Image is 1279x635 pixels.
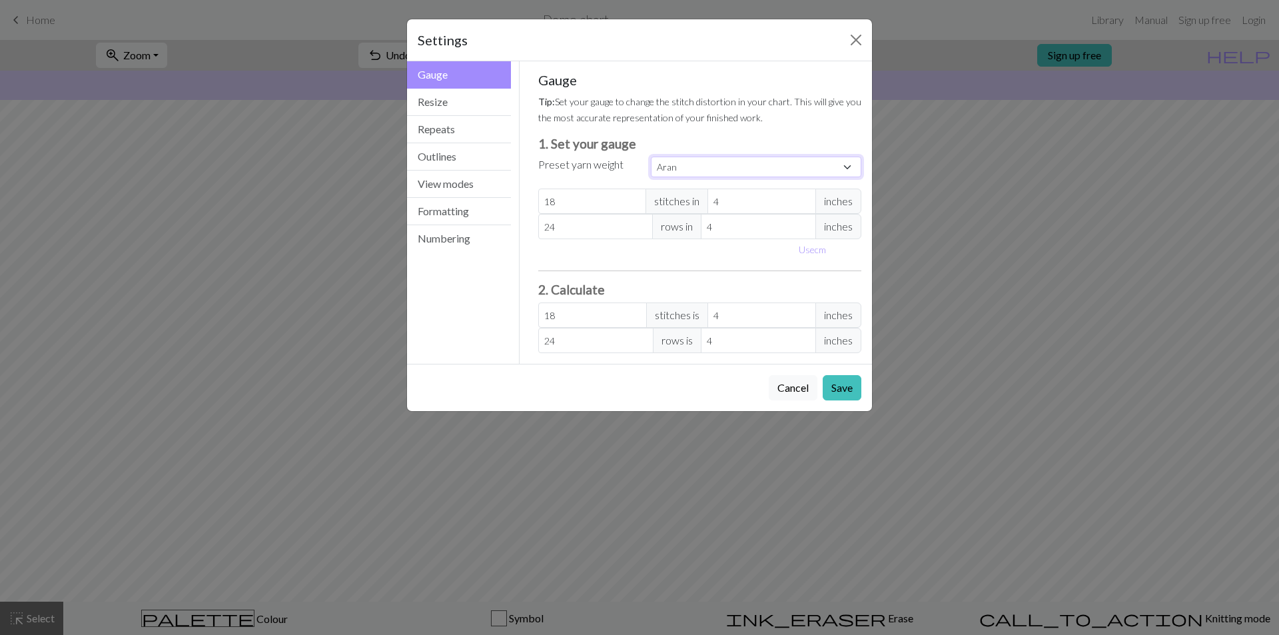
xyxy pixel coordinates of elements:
[538,157,624,173] label: Preset yarn weight
[407,143,511,171] button: Outlines
[652,214,701,239] span: rows in
[538,136,862,151] h3: 1. Set your gauge
[407,61,511,89] button: Gauge
[823,375,861,400] button: Save
[407,89,511,116] button: Resize
[815,214,861,239] span: inches
[538,96,555,107] strong: Tip:
[845,29,867,51] button: Close
[407,171,511,198] button: View modes
[646,303,708,328] span: stitches is
[815,189,861,214] span: inches
[653,328,701,353] span: rows is
[645,189,708,214] span: stitches in
[538,72,862,88] h5: Gauge
[418,30,468,50] h5: Settings
[538,96,861,123] small: Set your gauge to change the stitch distortion in your chart. This will give you the most accurat...
[407,225,511,252] button: Numbering
[769,375,817,400] button: Cancel
[793,239,832,260] button: Usecm
[815,328,861,353] span: inches
[815,303,861,328] span: inches
[407,198,511,225] button: Formatting
[538,282,862,297] h3: 2. Calculate
[407,116,511,143] button: Repeats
